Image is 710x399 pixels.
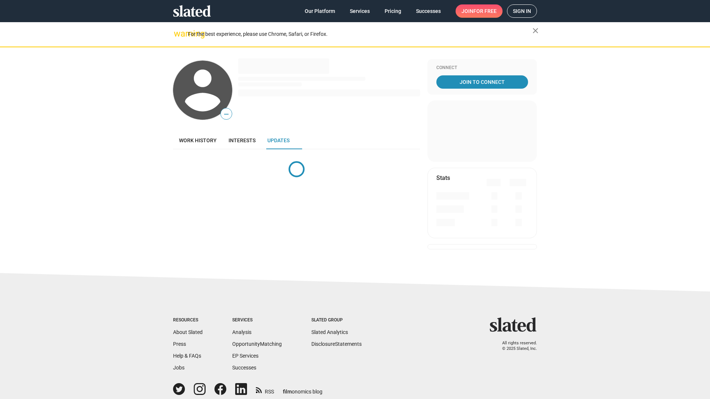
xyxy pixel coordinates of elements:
a: Join To Connect [436,75,528,89]
div: Connect [436,65,528,71]
div: Slated Group [311,317,362,323]
div: For the best experience, please use Chrome, Safari, or Firefox. [188,29,532,39]
a: Slated Analytics [311,329,348,335]
a: Our Platform [299,4,341,18]
a: filmonomics blog [283,382,322,395]
a: Press [173,341,186,347]
span: Successes [416,4,441,18]
a: OpportunityMatching [232,341,282,347]
span: Interests [229,137,256,143]
a: Help & FAQs [173,353,201,359]
mat-icon: warning [174,29,183,38]
a: Updates [261,132,295,149]
span: Join [461,4,497,18]
p: All rights reserved. © 2025 Slated, Inc. [494,341,537,351]
span: Work history [179,137,217,143]
span: — [221,109,232,119]
a: About Slated [173,329,203,335]
a: Joinfor free [456,4,503,18]
a: Successes [232,365,256,371]
span: Updates [267,137,290,143]
span: Our Platform [305,4,335,18]
a: Pricing [379,4,407,18]
a: Analysis [232,329,251,335]
a: Interests [223,132,261,149]
a: EP Services [232,353,258,359]
span: Services [350,4,370,18]
a: Services [344,4,376,18]
a: Work history [173,132,223,149]
div: Services [232,317,282,323]
div: Resources [173,317,203,323]
a: Successes [410,4,447,18]
span: Pricing [385,4,401,18]
span: Sign in [513,5,531,17]
mat-icon: close [531,26,540,35]
a: DisclosureStatements [311,341,362,347]
span: for free [473,4,497,18]
span: Join To Connect [438,75,527,89]
span: film [283,389,292,395]
mat-card-title: Stats [436,174,450,182]
a: Sign in [507,4,537,18]
a: RSS [256,384,274,395]
a: Jobs [173,365,185,371]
